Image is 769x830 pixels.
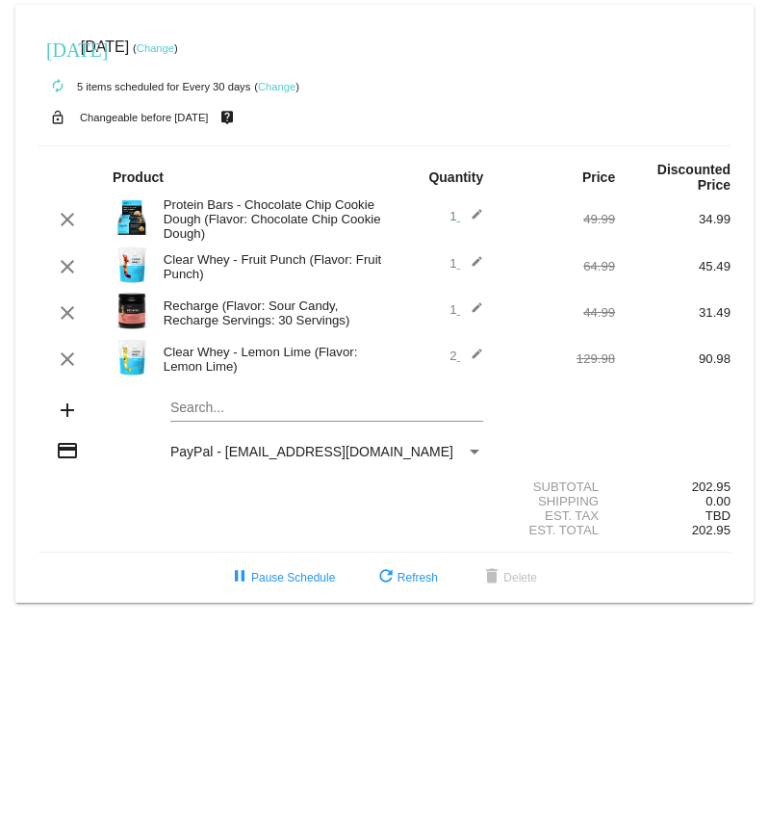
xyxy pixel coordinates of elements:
[615,351,731,366] div: 90.98
[113,246,151,284] img: Image-1-Carousel-Clear-Whey-Fruit-Punch.png
[113,292,151,330] img: Image-1-Carousel-Recharge30S-Sour-Candy-1000x1000-Transp.png
[374,566,397,589] mat-icon: refresh
[46,105,69,130] mat-icon: lock_open
[692,523,731,537] span: 202.95
[56,439,79,462] mat-icon: credit_card
[46,37,69,60] mat-icon: [DATE]
[428,169,483,185] strong: Quantity
[154,345,385,374] div: Clear Whey - Lemon Lime (Flavor: Lemon Lime)
[374,571,438,584] span: Refresh
[154,298,385,327] div: Recharge (Flavor: Sour Candy, Recharge Servings: 30 Servings)
[170,444,483,459] mat-select: Payment Method
[615,259,731,273] div: 45.49
[137,42,174,54] a: Change
[657,162,731,193] strong: Discounted Price
[80,112,209,123] small: Changeable before [DATE]
[38,81,250,92] small: 5 items scheduled for Every 30 days
[460,255,483,278] mat-icon: edit
[216,105,239,130] mat-icon: live_help
[500,305,615,320] div: 44.99
[465,560,552,595] button: Delete
[449,256,483,271] span: 1
[133,42,178,54] small: ( )
[582,169,615,185] strong: Price
[449,349,483,363] span: 2
[170,401,483,416] input: Search...
[258,81,295,92] a: Change
[113,338,151,376] img: Image-1-Carousel-Whey-Clear-Lemon-Lime.png
[500,351,615,366] div: 129.98
[113,169,164,185] strong: Product
[56,301,79,324] mat-icon: clear
[460,301,483,324] mat-icon: edit
[254,81,299,92] small: ( )
[460,208,483,231] mat-icon: edit
[500,480,615,494] div: Subtotal
[56,208,79,231] mat-icon: clear
[113,198,151,237] img: Image-1-Carousel-Protein-Bar-CCD-transp.png
[449,209,483,223] span: 1
[500,508,615,523] div: Est. Tax
[228,566,251,589] mat-icon: pause
[46,75,69,98] mat-icon: autorenew
[460,348,483,371] mat-icon: edit
[480,566,503,589] mat-icon: delete
[615,212,731,226] div: 34.99
[500,212,615,226] div: 49.99
[615,305,731,320] div: 31.49
[56,255,79,278] mat-icon: clear
[359,560,453,595] button: Refresh
[228,571,335,584] span: Pause Schedule
[154,197,385,241] div: Protein Bars - Chocolate Chip Cookie Dough (Flavor: Chocolate Chip Cookie Dough)
[705,494,731,508] span: 0.00
[480,571,537,584] span: Delete
[154,252,385,281] div: Clear Whey - Fruit Punch (Flavor: Fruit Punch)
[170,444,453,459] span: PayPal - [EMAIL_ADDRESS][DOMAIN_NAME]
[705,508,731,523] span: TBD
[56,348,79,371] mat-icon: clear
[500,523,615,537] div: Est. Total
[56,399,79,422] mat-icon: add
[615,480,731,494] div: 202.95
[449,302,483,317] span: 1
[500,259,615,273] div: 64.99
[500,494,615,508] div: Shipping
[213,560,350,595] button: Pause Schedule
